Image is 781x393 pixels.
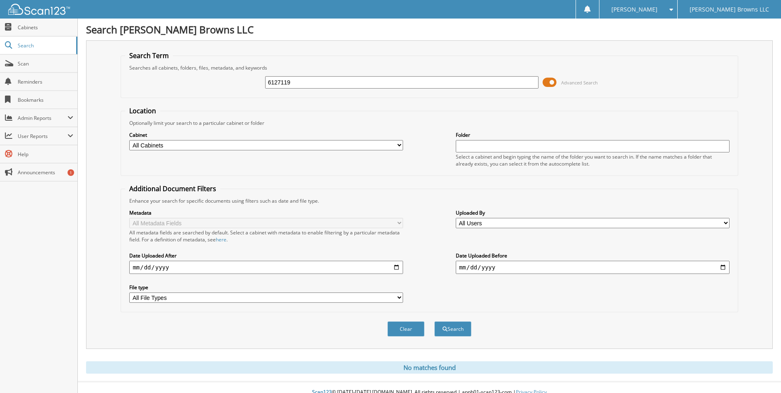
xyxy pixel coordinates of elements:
label: Folder [456,131,730,138]
div: Select a cabinet and begin typing the name of the folder you want to search in. If the name match... [456,153,730,167]
span: Bookmarks [18,96,73,103]
label: Date Uploaded After [129,252,403,259]
label: Date Uploaded Before [456,252,730,259]
span: User Reports [18,133,68,140]
span: Admin Reports [18,115,68,122]
div: Enhance your search for specific documents using filters such as date and file type. [125,197,733,204]
h1: Search [PERSON_NAME] Browns LLC [86,23,773,36]
button: Clear [387,321,424,337]
button: Search [434,321,471,337]
input: end [456,261,730,274]
span: Cabinets [18,24,73,31]
label: File type [129,284,403,291]
span: [PERSON_NAME] [611,7,657,12]
span: Help [18,151,73,158]
span: Search [18,42,72,49]
input: start [129,261,403,274]
label: Metadata [129,209,403,216]
label: Uploaded By [456,209,730,216]
span: [PERSON_NAME] Browns LLC [690,7,769,12]
div: All metadata fields are searched by default. Select a cabinet with metadata to enable filtering b... [129,229,403,243]
legend: Location [125,106,160,115]
legend: Search Term [125,51,173,60]
legend: Additional Document Filters [125,184,220,193]
span: Announcements [18,169,73,176]
a: here [216,236,226,243]
div: Searches all cabinets, folders, files, metadata, and keywords [125,64,733,71]
span: Scan [18,60,73,67]
span: Reminders [18,78,73,85]
span: Advanced Search [561,80,598,86]
label: Cabinet [129,131,403,138]
div: 1 [68,169,74,176]
img: scan123-logo-white.svg [8,4,70,15]
div: No matches found [86,361,773,374]
div: Optionally limit your search to a particular cabinet or folder [125,119,733,126]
